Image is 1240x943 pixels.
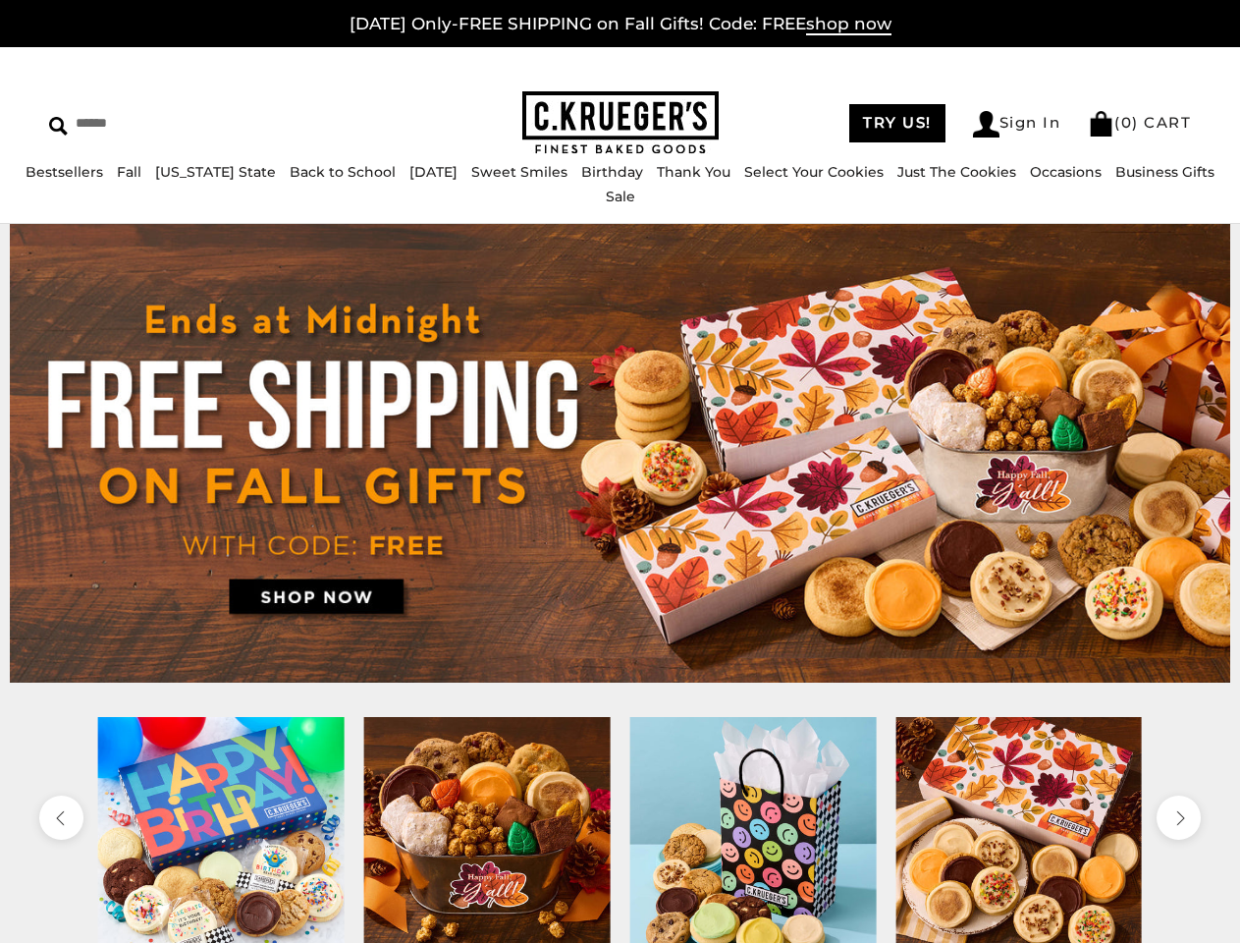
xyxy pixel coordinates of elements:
a: Bestsellers [26,163,103,181]
a: [US_STATE] State [155,163,276,181]
span: shop now [806,14,891,35]
img: Search [49,117,68,136]
a: Occasions [1030,163,1102,181]
button: next [1157,796,1201,840]
a: (0) CART [1088,113,1191,132]
a: Sale [606,188,635,205]
a: Sweet Smiles [471,163,567,181]
a: Fall [117,163,141,181]
img: C.Krueger's Special Offer [10,224,1230,682]
img: Account [973,111,999,138]
a: Business Gifts [1115,163,1214,181]
a: TRY US! [849,104,945,142]
a: Birthday [581,163,643,181]
a: Just The Cookies [897,163,1016,181]
a: Sign In [973,111,1061,138]
span: 0 [1121,113,1133,132]
a: Back to School [290,163,396,181]
input: Search [49,108,310,139]
a: Select Your Cookies [744,163,884,181]
a: [DATE] [409,163,458,181]
a: Thank You [657,163,730,181]
button: previous [39,796,83,840]
img: Bag [1088,111,1114,137]
img: C.KRUEGER'S [522,91,719,155]
a: [DATE] Only-FREE SHIPPING on Fall Gifts! Code: FREEshop now [350,14,891,35]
